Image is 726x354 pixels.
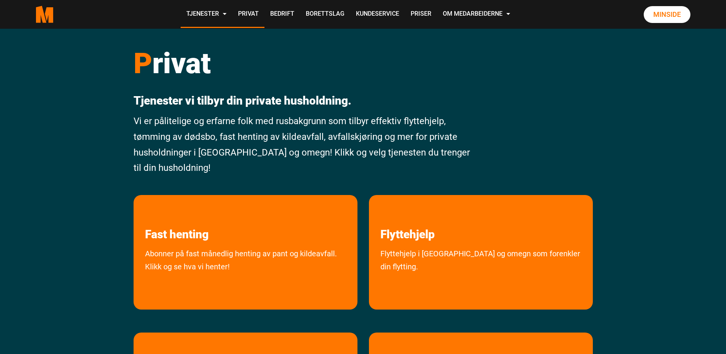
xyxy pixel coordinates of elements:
[134,94,475,108] p: Tjenester vi tilbyr din private husholdning.
[350,1,405,28] a: Kundeservice
[181,1,232,28] a: Tjenester
[644,6,690,23] a: Minside
[232,1,264,28] a: Privat
[369,195,446,241] a: les mer om Flyttehjelp
[134,195,220,241] a: les mer om Fast henting
[369,247,593,306] a: Flyttehjelp i [GEOGRAPHIC_DATA] og omegn som forenkler din flytting.
[300,1,350,28] a: Borettslag
[134,46,152,80] span: P
[264,1,300,28] a: Bedrift
[437,1,516,28] a: Om Medarbeiderne
[405,1,437,28] a: Priser
[134,113,475,176] p: Vi er pålitelige og erfarne folk med rusbakgrunn som tilbyr effektiv flyttehjelp, tømming av døds...
[134,46,475,80] h1: rivat
[134,247,357,306] a: Abonner på fast månedlig avhenting av pant og kildeavfall. Klikk og se hva vi henter!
